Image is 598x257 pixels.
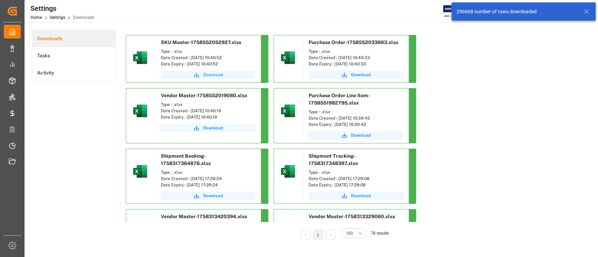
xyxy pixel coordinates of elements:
[309,55,403,61] div: Date Created : [DATE] 10:40:33
[309,61,403,67] div: Date Expiry : [DATE] 10:40:33
[309,176,403,182] div: Date Created : [DATE] 17:29:08
[203,72,223,78] span: Download
[32,47,115,64] a: Tasks
[161,169,255,176] div: Type : .xlsx
[161,192,255,200] button: Download
[50,15,65,20] a: Settings
[309,214,395,219] span: Vendor Master-1758313329060.xlsx
[161,40,241,45] span: SKU Master-1758552052927.xlsx
[32,30,115,47] a: Downloads
[161,71,255,79] button: Download
[309,48,403,55] div: Type : .xlsx
[309,109,403,115] div: Type : .xlsx
[161,176,255,182] div: Date Created : [DATE] 17:29:24
[309,121,403,128] div: Date Expiry : [DATE] 10:39:42
[309,93,370,106] span: Purchase Order Line Item-1758551982795.xlsx
[32,64,115,81] a: Activity
[301,230,310,240] li: Previous Page
[309,192,403,200] button: Download
[280,49,296,66] img: microsoft-excel-2019--v1.png
[280,102,296,119] img: microsoft-excel-2019--v1.png
[309,169,403,176] div: Type : .xlsx
[161,114,255,120] div: Date Expiry : [DATE] 10:40:19
[346,230,353,236] span: 100
[161,93,247,98] span: Vendor Master-1758552019080.xlsx
[30,15,42,20] a: Home
[161,48,255,55] div: Type : .xlsx
[161,153,211,166] span: Shipment Booking-1758317364876.xlsx
[313,230,323,240] li: 1
[132,49,149,66] img: microsoft-excel-2019--v1.png
[161,214,247,219] span: Vendor Master-1758313420394.xlsx
[161,108,255,114] div: Date Created : [DATE] 10:40:19
[371,231,389,236] span: 78 results
[161,55,255,61] div: Date Created : [DATE] 10:40:52
[351,132,371,138] span: Download
[309,71,403,79] button: Download
[351,193,371,199] span: Download
[161,61,255,67] div: Date Expiry : [DATE] 10:40:52
[309,153,358,166] span: Shipment Tracking-1758317348397.xlsx
[203,193,223,199] span: Download
[317,233,319,237] a: 1
[161,101,255,108] div: Type : .xlsx
[309,182,403,188] div: Date Expiry : [DATE] 17:29:08
[309,40,398,45] span: Purchase Order-1758552033663.xlsx
[132,102,149,119] img: microsoft-excel-2019--v1.png
[443,5,467,17] img: Exertis%20JAM%20-%20Email%20Logo.jpg_1722504956.jpg
[456,8,577,15] div: 296668 number of rows downloaded
[309,115,403,121] div: Date Created : [DATE] 10:39:42
[30,3,94,14] div: Settings
[161,182,255,188] div: Date Expiry : [DATE] 17:29:24
[309,131,403,140] button: Download
[280,163,296,180] img: microsoft-excel-2019--v1.png
[161,124,255,132] button: Download
[203,125,223,131] span: Download
[326,230,336,240] li: Next Page
[341,228,365,238] button: open menu
[351,72,371,78] span: Download
[132,163,149,180] img: microsoft-excel-2019--v1.png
